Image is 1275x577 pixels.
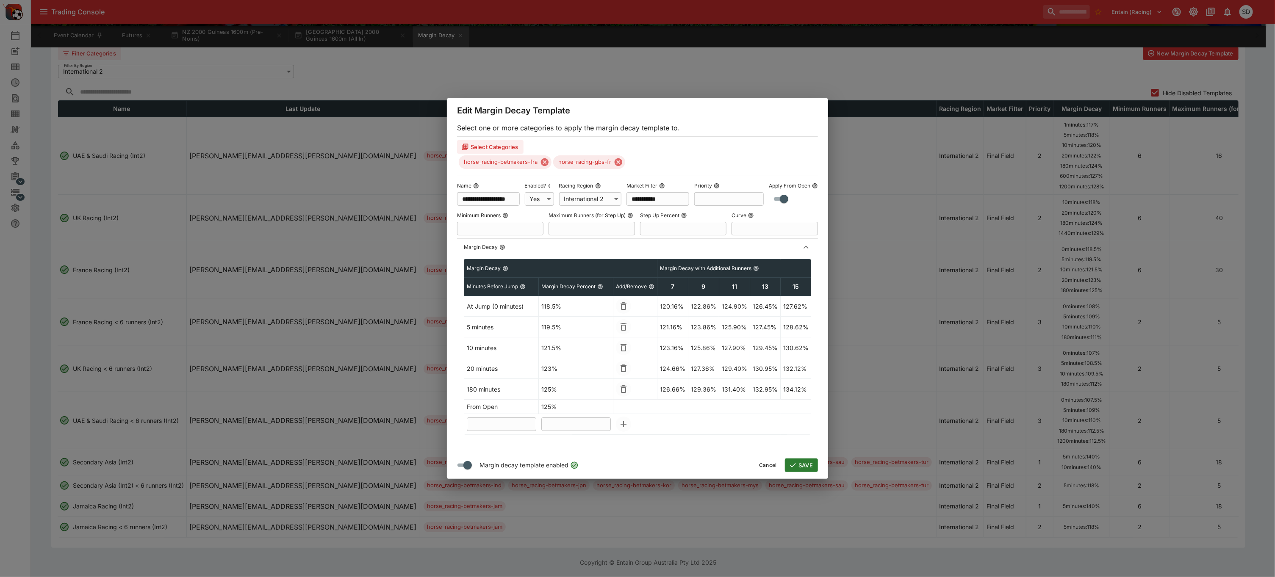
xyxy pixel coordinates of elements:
[457,124,680,132] span: Select one or more categories to apply the margin decay template to.
[750,358,781,379] td: 130.95%
[541,283,596,290] p: Margin Decay Percent
[750,278,781,296] th: 13
[539,337,613,358] td: 121.5%
[457,182,471,189] p: Name
[732,212,746,219] p: Curve
[657,337,688,358] td: 123.16%
[502,265,508,271] button: Margin Decay
[464,337,539,358] td: 10 minutes
[457,256,818,442] div: Margin Decay
[694,182,712,189] p: Priority
[657,379,688,400] td: 126.66%
[473,183,479,189] button: Name
[520,284,526,290] button: Minutes Before Jump
[750,337,781,358] td: 129.45%
[539,379,613,400] td: 125%
[750,379,781,400] td: 132.95%
[553,158,616,166] span: horse_racing-gbs-fr
[719,317,750,337] td: 125.90%
[464,379,539,400] td: 180 minutes
[688,296,719,317] td: 122.86%
[539,317,613,337] td: 119.5%
[781,296,812,317] td: 127.62%
[688,358,719,379] td: 127.36%
[464,317,539,337] td: 5 minutes
[781,358,812,379] td: 132.12%
[553,155,625,169] div: horse_racing-gbs-fr
[681,213,687,218] button: Step Up Percent
[549,212,626,219] p: Maximum Runners (for Step Up)
[659,183,665,189] button: Market Filter
[688,278,719,296] th: 9
[753,265,759,271] button: Margin Decay with Additional Runners
[719,296,750,317] td: 124.90%
[464,243,498,251] p: Margin Decay
[714,183,720,189] button: Priority
[812,183,818,189] button: Apply From Open
[627,213,633,218] button: Maximum Runners (for Step Up)
[640,212,679,219] p: Step Up Percent
[719,337,750,358] td: 127.90%
[781,379,812,400] td: 134.12%
[559,192,622,206] div: International 2
[750,296,781,317] td: 126.45%
[559,182,593,189] p: Racing Region
[525,192,554,206] div: Yes
[750,317,781,337] td: 127.45%
[539,400,613,414] td: 125%
[688,317,719,337] td: 123.86%
[502,213,508,218] button: Minimum Runners
[626,182,657,189] p: Market Filter
[660,265,751,272] p: Margin Decay with Additional Runners
[447,98,828,123] div: Edit Margin Decay Template
[649,284,654,290] button: Add/Remove
[781,337,812,358] td: 130.62%
[467,265,501,272] p: Margin Decay
[459,155,552,169] div: horse_racing-betmakers-fra
[467,283,518,290] p: Minutes Before Jump
[657,317,688,337] td: 121.16%
[688,379,719,400] td: 129.36%
[499,244,505,250] button: Margin Decay
[657,278,688,296] th: 7
[457,212,501,219] p: Minimum Runners
[457,140,524,154] button: Select Categories
[719,358,750,379] td: 129.40%
[719,379,750,400] td: 131.40%
[688,337,719,358] td: 125.86%
[657,296,688,317] td: 120.16%
[464,358,539,379] td: 20 minutes
[597,284,603,290] button: Margin Decay Percent
[480,460,568,470] span: Margin decay template enabled
[539,296,613,317] td: 118.5%
[595,183,601,189] button: Racing Region
[657,358,688,379] td: 124.66%
[464,400,539,414] td: From Open
[769,182,810,189] p: Apply From Open
[525,182,546,189] p: Enabled?
[754,458,782,472] button: Cancel
[539,358,613,379] td: 123%
[457,239,818,256] button: Margin Decay
[464,296,539,317] td: At Jump (0 minutes)
[616,283,647,290] p: Add/Remove
[748,213,754,218] button: Curve
[459,158,543,166] span: horse_racing-betmakers-fra
[719,278,750,296] th: 11
[781,317,812,337] td: 128.62%
[781,278,812,296] th: 15
[548,183,554,189] button: Enabled?
[785,458,818,472] button: SAVE
[464,259,965,435] table: sticky simple table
